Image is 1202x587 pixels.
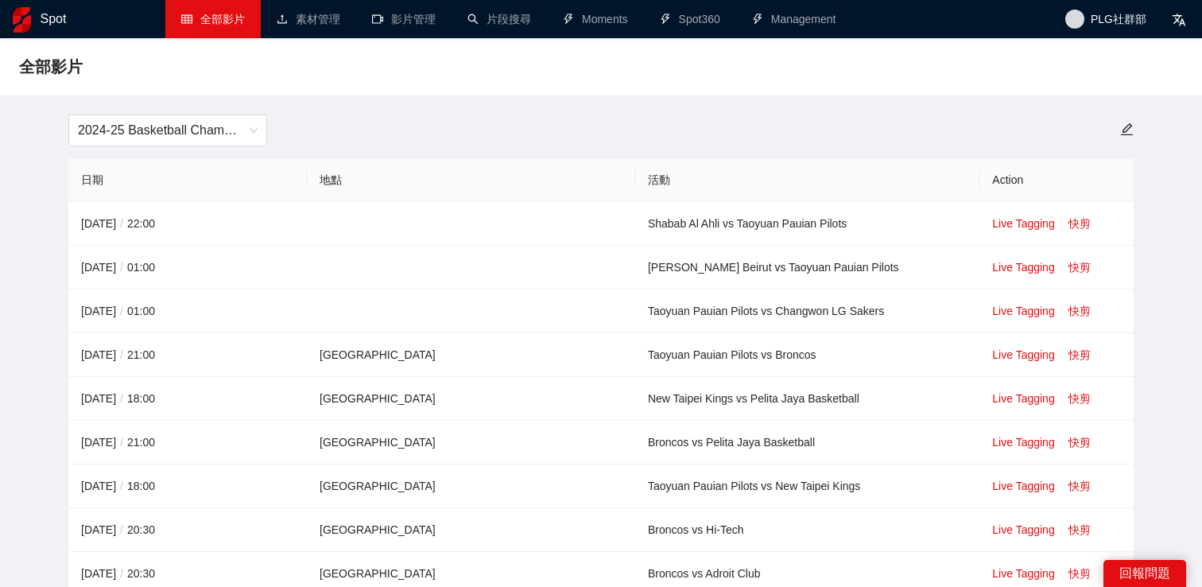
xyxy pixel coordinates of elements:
[68,333,307,377] td: [DATE] 21:00
[307,508,635,552] td: [GEOGRAPHIC_DATA]
[563,13,628,25] a: thunderboltMoments
[19,54,83,80] span: 全部影片
[992,305,1054,317] a: Live Tagging
[307,158,635,202] th: 地點
[635,333,979,377] td: Taoyuan Pauian Pilots vs Broncos
[1068,523,1091,536] a: 快剪
[635,202,979,246] td: Shabab Al Ahli vs Taoyuan Pauian Pilots
[181,14,192,25] span: table
[68,246,307,290] td: [DATE] 01:00
[68,377,307,421] td: [DATE] 18:00
[660,13,720,25] a: thunderboltSpot360
[68,290,307,333] td: [DATE] 01:00
[68,158,307,202] th: 日期
[635,421,979,465] td: Broncos vs Pelita Jaya Basketball
[1068,392,1091,405] a: 快剪
[372,13,436,25] a: video-camera影片管理
[78,115,258,146] span: 2024-25 Basketball Champions League
[116,392,127,405] span: /
[992,567,1054,580] a: Live Tagging
[992,480,1054,492] a: Live Tagging
[635,377,979,421] td: New Taipei Kings vs Pelita Jaya Basketball
[992,348,1054,361] a: Live Tagging
[635,290,979,333] td: Taoyuan Pauian Pilots vs Changwon LG Sakers
[116,348,127,361] span: /
[1068,305,1091,317] a: 快剪
[992,392,1054,405] a: Live Tagging
[1103,560,1186,587] div: 回報問題
[467,13,531,25] a: search片段搜尋
[1068,261,1091,274] a: 快剪
[116,567,127,580] span: /
[13,7,31,33] img: logo
[992,261,1054,274] a: Live Tagging
[68,508,307,552] td: [DATE] 20:30
[277,13,340,25] a: upload素材管理
[1120,122,1134,136] span: edit
[116,523,127,536] span: /
[635,465,979,508] td: Taoyuan Pauian Pilots vs New Taipei Kings
[1068,217,1091,230] a: 快剪
[979,158,1134,202] th: Action
[68,202,307,246] td: [DATE] 22:00
[635,508,979,552] td: Broncos vs Hi-Tech
[635,246,979,290] td: [PERSON_NAME] Beirut vs Taoyuan Pauian Pilots
[116,305,127,317] span: /
[307,421,635,465] td: [GEOGRAPHIC_DATA]
[307,377,635,421] td: [GEOGRAPHIC_DATA]
[200,13,245,25] span: 全部影片
[116,480,127,492] span: /
[752,13,836,25] a: thunderboltManagement
[992,436,1054,449] a: Live Tagging
[1068,348,1091,361] a: 快剪
[1068,567,1091,580] a: 快剪
[307,465,635,508] td: [GEOGRAPHIC_DATA]
[307,333,635,377] td: [GEOGRAPHIC_DATA]
[68,421,307,465] td: [DATE] 21:00
[68,465,307,508] td: [DATE] 18:00
[116,217,127,230] span: /
[635,158,979,202] th: 活動
[116,436,127,449] span: /
[116,261,127,274] span: /
[1068,436,1091,449] a: 快剪
[1068,480,1091,492] a: 快剪
[992,523,1054,536] a: Live Tagging
[992,217,1054,230] a: Live Tagging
